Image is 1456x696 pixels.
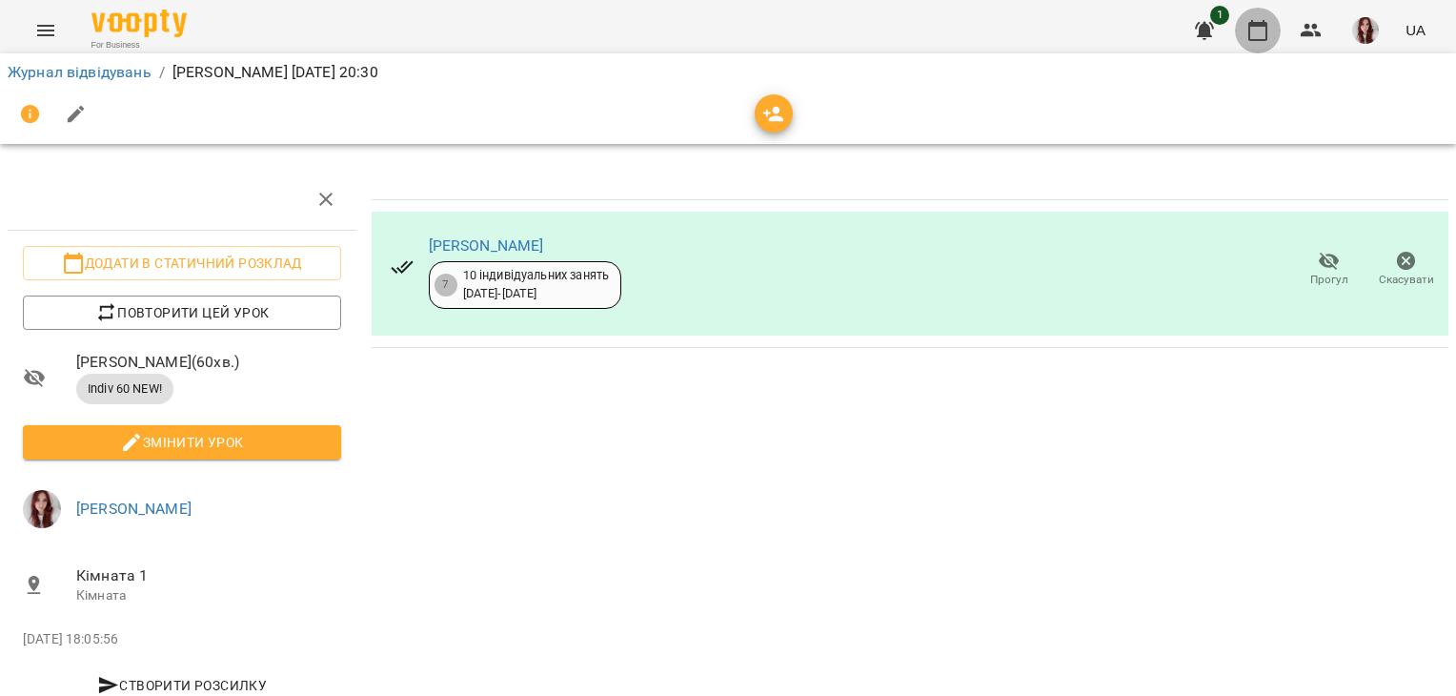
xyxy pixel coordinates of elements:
[23,8,69,53] button: Menu
[91,10,187,37] img: Voopty Logo
[38,301,326,324] span: Повторити цей урок
[23,246,341,280] button: Додати в статичний розклад
[1398,12,1433,48] button: UA
[159,61,165,84] li: /
[23,630,341,649] p: [DATE] 18:05:56
[91,39,187,51] span: For Business
[76,380,173,398] span: Indiv 60 NEW!
[435,274,457,297] div: 7
[429,236,544,255] a: [PERSON_NAME]
[76,351,341,374] span: [PERSON_NAME] ( 60 хв. )
[1367,243,1445,297] button: Скасувати
[38,431,326,454] span: Змінити урок
[1290,243,1367,297] button: Прогул
[8,63,152,81] a: Журнал відвідувань
[1310,272,1348,288] span: Прогул
[1210,6,1229,25] span: 1
[76,564,341,587] span: Кімната 1
[23,490,61,528] img: 7cd808451856f5ed132125de41ddf209.jpg
[23,425,341,460] button: Змінити урок
[463,267,610,302] div: 10 індивідуальних занять [DATE] - [DATE]
[76,586,341,605] p: Кімната
[1405,20,1426,40] span: UA
[1379,272,1434,288] span: Скасувати
[1352,17,1379,44] img: 7cd808451856f5ed132125de41ddf209.jpg
[172,61,378,84] p: [PERSON_NAME] [DATE] 20:30
[76,500,192,518] a: [PERSON_NAME]
[8,61,1448,84] nav: breadcrumb
[23,296,341,330] button: Повторити цей урок
[38,252,326,275] span: Додати в статичний розклад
